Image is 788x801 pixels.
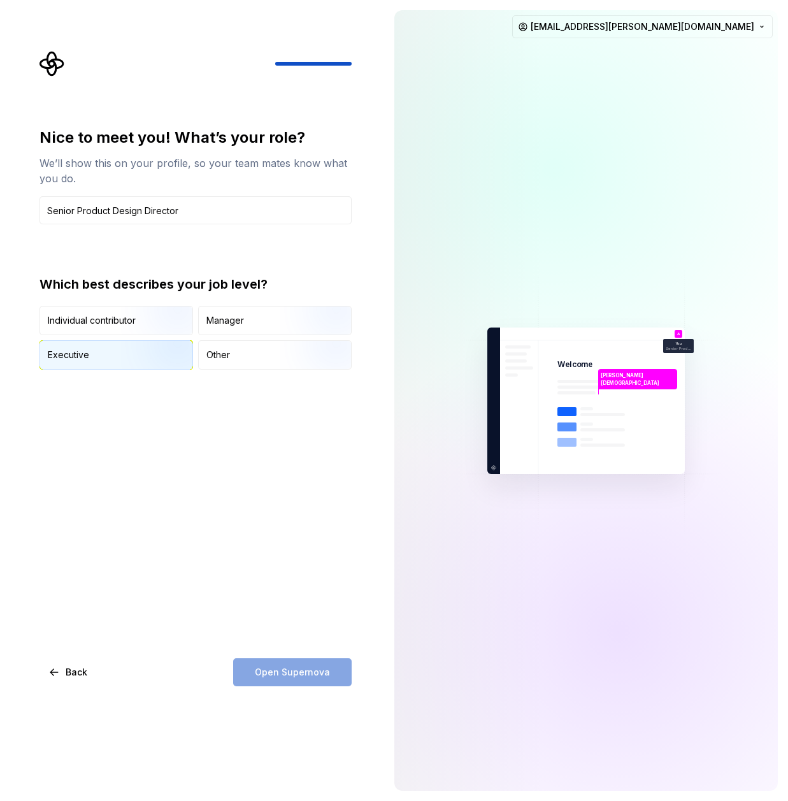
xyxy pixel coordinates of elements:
p: A [677,332,680,336]
div: Other [206,349,230,361]
span: [EMAIL_ADDRESS][PERSON_NAME][DOMAIN_NAME] [531,20,754,33]
p: Welcome [557,359,592,370]
p: You [675,342,682,345]
span: Back [66,666,87,679]
div: Executive [48,349,89,361]
div: Manager [206,314,244,327]
div: Nice to meet you! What’s your role? [39,127,352,148]
div: We’ll show this on your profile, so your team mates know what you do. [39,155,352,186]
svg: Supernova Logo [39,51,65,76]
button: Back [39,658,98,686]
p: [PERSON_NAME][DEMOGRAPHIC_DATA] [601,372,675,387]
div: Individual contributor [48,314,136,327]
button: [EMAIL_ADDRESS][PERSON_NAME][DOMAIN_NAME] [512,15,773,38]
input: Job title [39,196,352,224]
p: Senior Product Design Director [666,347,691,350]
div: Which best describes your job level? [39,275,352,293]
